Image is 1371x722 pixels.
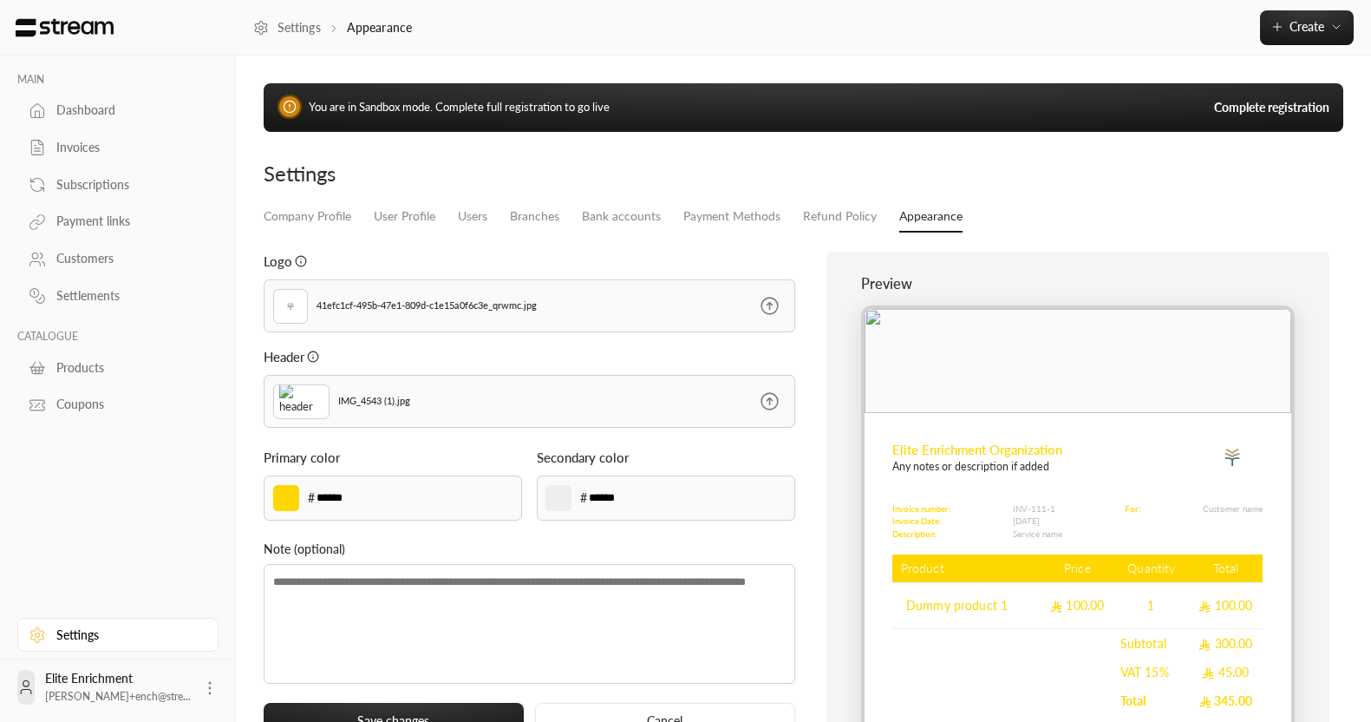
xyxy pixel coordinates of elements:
[56,176,197,194] div: Subscriptions
[1189,583,1263,629] td: 100.00
[1214,99,1329,116] a: Complete registration
[17,131,219,165] a: Invoices
[892,515,950,528] p: Invoice Date:
[582,201,661,232] a: Bank accounts
[1289,19,1324,34] span: Create
[308,489,315,508] p: #
[1203,502,1263,515] p: Customer name
[580,489,587,508] p: #
[892,459,1062,476] p: Any notes or description if added
[1013,515,1062,528] p: [DATE]
[309,100,610,114] span: You are in Sandbox mode. Complete full registration to go live
[347,19,412,36] p: Appearance
[537,448,629,467] p: Secondary color
[277,293,304,319] img: Logo
[892,555,1263,716] table: Products Preview
[374,201,435,232] a: User Profile
[45,670,191,705] div: Elite Enrichment
[683,201,780,232] a: Payment Methods
[803,201,877,232] a: Refund Policy
[892,528,950,541] p: Description:
[458,201,487,232] a: Users
[264,160,795,187] div: Settings
[17,167,219,201] a: Subscriptions
[17,279,219,313] a: Settlements
[264,448,340,467] p: Primary color
[1114,555,1188,584] th: Quantity
[338,394,410,409] p: IMG_4543 (1).jpg
[1040,583,1114,629] td: 100.00
[17,351,219,384] a: Products
[45,690,191,703] span: [PERSON_NAME]+ench@stre...
[264,347,304,366] p: Header
[1114,658,1188,686] td: VAT 15%
[17,73,219,87] p: MAIN
[1189,658,1263,686] td: 45.00
[295,255,307,267] svg: It must not be larger then 1MB. The supported MIME types are JPG and PNG.
[264,252,292,271] p: Logo
[17,330,219,344] p: CATALOGUE
[892,502,950,515] p: Invoice number:
[1189,555,1263,584] th: Total
[17,94,219,128] a: Dashboard
[56,139,197,156] div: Invoices
[264,540,795,558] p: Note (optional)
[56,213,197,230] div: Payment links
[56,287,197,305] div: Settlements
[899,201,963,233] a: Appearance
[1125,502,1140,515] p: For:
[1189,629,1263,658] td: 300.00
[253,19,412,36] nav: breadcrumb
[17,205,219,239] a: Payment links
[1114,686,1188,715] td: Total
[1189,686,1263,715] td: 345.00
[892,583,1040,629] td: Dummy product 1
[1040,555,1114,584] th: Price
[17,618,219,652] a: Settings
[1114,629,1188,658] td: Subtotal
[1260,10,1354,45] button: Create
[279,384,323,419] img: header
[307,351,319,363] svg: It must not be larger than 1MB. The supported MIME types are JPG and PNG.
[56,102,197,119] div: Dashboard
[17,388,219,422] a: Coupons
[56,359,197,377] div: Products
[892,440,1062,459] p: Elite Enrichment Organization
[17,242,219,276] a: Customers
[253,19,321,36] a: Settings
[892,555,1040,584] th: Product
[56,250,197,267] div: Customers
[1013,528,1062,541] p: Service name
[1143,597,1160,614] span: 1
[264,201,351,232] a: Company Profile
[56,396,197,413] div: Coupons
[1013,502,1062,515] p: INV-111-1
[56,627,197,644] div: Settings
[865,309,1291,413] img: 6434a843-596c-45a7-a125-9993c4f2c960
[1202,427,1263,488] img: Logo
[510,201,559,232] a: Branches
[14,18,115,37] img: Logo
[861,273,1295,294] p: Preview
[317,299,537,313] p: 41efc1cf-495b-47e1-809d-c1e15a0f6c3e_qrwmc.jpg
